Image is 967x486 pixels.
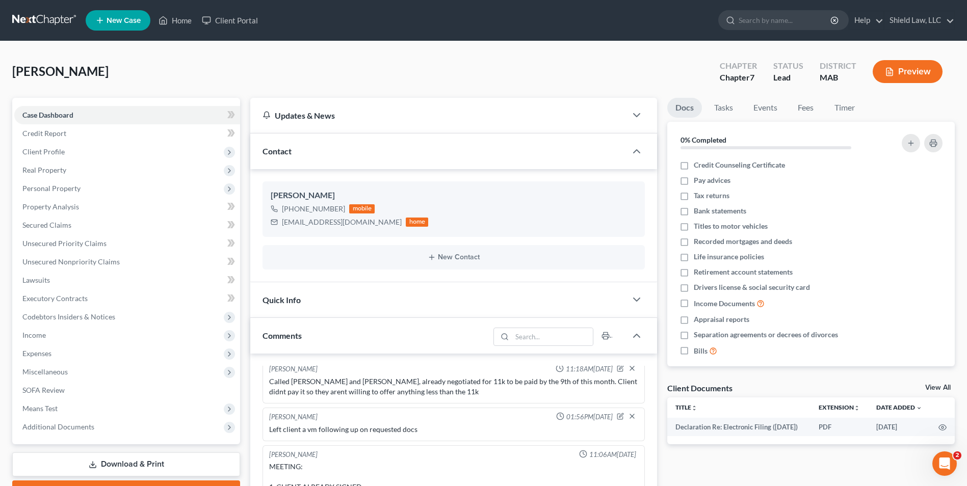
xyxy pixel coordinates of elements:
[694,314,749,325] span: Appraisal reports
[22,202,79,211] span: Property Analysis
[826,98,863,118] a: Timer
[739,11,832,30] input: Search by name...
[694,206,746,216] span: Bank statements
[876,403,922,411] a: Date Added expand_more
[282,204,345,214] div: [PHONE_NUMBER]
[269,364,318,374] div: [PERSON_NAME]
[263,295,301,305] span: Quick Info
[694,299,755,309] span: Income Documents
[953,451,961,460] span: 2
[14,271,240,289] a: Lawsuits
[22,239,107,248] span: Unsecured Priority Claims
[667,418,811,436] td: Declaration Re: Electronic Filing ([DATE])
[589,450,636,460] span: 11:06AM[DATE]
[819,403,860,411] a: Extensionunfold_more
[691,405,697,411] i: unfold_more
[282,217,402,227] div: [EMAIL_ADDRESS][DOMAIN_NAME]
[22,404,58,413] span: Means Test
[706,98,741,118] a: Tasks
[854,405,860,411] i: unfold_more
[269,412,318,422] div: [PERSON_NAME]
[263,146,292,156] span: Contact
[849,11,883,30] a: Help
[22,111,73,119] span: Case Dashboard
[22,349,51,358] span: Expenses
[22,386,65,394] span: SOFA Review
[694,236,792,247] span: Recorded mortgages and deeds
[694,346,708,356] span: Bills
[694,160,785,170] span: Credit Counseling Certificate
[868,418,930,436] td: [DATE]
[750,72,754,82] span: 7
[22,221,71,229] span: Secured Claims
[22,129,66,138] span: Credit Report
[14,198,240,216] a: Property Analysis
[811,418,868,436] td: PDF
[820,60,856,72] div: District
[406,218,428,227] div: home
[916,405,922,411] i: expand_more
[271,190,637,202] div: [PERSON_NAME]
[694,175,730,185] span: Pay advices
[790,98,822,118] a: Fees
[925,384,951,391] a: View All
[675,403,697,411] a: Titleunfold_more
[22,166,66,174] span: Real Property
[681,136,726,144] strong: 0% Completed
[22,312,115,321] span: Codebtors Insiders & Notices
[720,60,757,72] div: Chapter
[932,451,957,476] iframe: Intercom live chat
[22,331,46,339] span: Income
[22,367,68,376] span: Miscellaneous
[14,106,240,124] a: Case Dashboard
[512,328,593,345] input: Search...
[694,252,764,262] span: Life insurance policies
[22,257,120,266] span: Unsecured Nonpriority Claims
[566,412,613,422] span: 01:56PM[DATE]
[22,294,88,303] span: Executory Contracts
[873,60,943,83] button: Preview
[263,110,614,121] div: Updates & News
[14,124,240,143] a: Credit Report
[263,331,302,340] span: Comments
[745,98,786,118] a: Events
[884,11,954,30] a: Shield Law, LLC
[694,330,838,340] span: Separation agreements or decrees of divorces
[14,234,240,253] a: Unsecured Priority Claims
[14,289,240,308] a: Executory Contracts
[107,17,141,24] span: New Case
[14,253,240,271] a: Unsecured Nonpriority Claims
[694,191,729,201] span: Tax returns
[22,147,65,156] span: Client Profile
[694,221,768,231] span: Titles to motor vehicles
[269,424,638,435] div: Left client a vm following up on requested docs
[22,422,94,431] span: Additional Documents
[269,376,638,397] div: Called [PERSON_NAME] and [PERSON_NAME], already negotiated for 11k to be paid by the 9th of this ...
[566,364,613,374] span: 11:18AM[DATE]
[12,64,109,78] span: [PERSON_NAME]
[667,383,733,393] div: Client Documents
[271,253,637,261] button: New Contact
[773,60,803,72] div: Status
[349,204,375,213] div: mobile
[773,72,803,84] div: Lead
[667,98,702,118] a: Docs
[820,72,856,84] div: MAB
[12,452,240,476] a: Download & Print
[22,276,50,284] span: Lawsuits
[197,11,263,30] a: Client Portal
[14,216,240,234] a: Secured Claims
[694,282,810,292] span: Drivers license & social security card
[720,72,757,84] div: Chapter
[22,184,81,193] span: Personal Property
[269,450,318,460] div: [PERSON_NAME]
[694,267,793,277] span: Retirement account statements
[153,11,197,30] a: Home
[14,381,240,399] a: SOFA Review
